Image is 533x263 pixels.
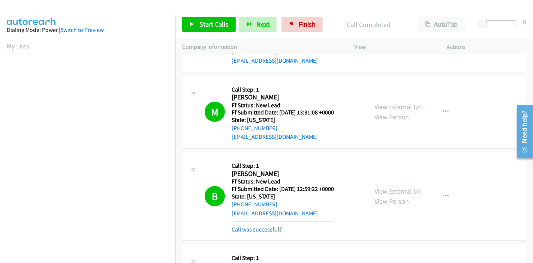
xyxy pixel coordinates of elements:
[232,185,334,193] h5: Ff Submitted Date: [DATE] 12:59:22 +0000
[232,93,334,102] h2: [PERSON_NAME]
[7,26,169,35] div: Dialing Mode: Power |
[182,42,341,51] p: Company Information
[239,17,277,32] button: Next
[333,20,405,30] p: Call Completed
[232,193,334,200] h5: State: [US_STATE]
[232,86,334,93] h5: Call Step: 1
[374,187,422,195] a: View External Url
[523,17,526,27] div: 0
[232,201,277,208] a: [PHONE_NUMBER]
[205,102,225,122] h1: M
[232,178,334,185] h5: Ff Status: New Lead
[482,20,516,26] div: Delay between calls (in seconds)
[299,20,316,29] span: Finish
[418,17,465,32] button: AutoTab
[232,116,334,124] h5: State: [US_STATE]
[374,102,422,111] a: View External Url
[232,57,318,64] a: [EMAIL_ADDRESS][DOMAIN_NAME]
[232,125,277,132] a: [PHONE_NUMBER]
[232,254,334,262] h5: Call Step: 1
[232,162,334,170] h5: Call Step: 1
[256,20,269,29] span: Next
[232,102,334,109] h5: Ff Status: New Lead
[199,20,229,29] span: Start Calls
[182,17,236,32] a: Start Calls
[374,113,409,121] a: View Person
[7,42,29,50] a: My Lists
[512,102,533,161] iframe: Resource Center
[60,26,104,33] a: Switch to Preview
[205,186,225,206] h1: B
[374,197,409,206] a: View Person
[232,210,318,217] a: [EMAIL_ADDRESS][DOMAIN_NAME]
[281,17,323,32] a: Finish
[354,42,434,51] p: View
[232,226,282,233] a: Call was successful?
[232,170,334,178] h2: [PERSON_NAME]
[232,133,318,140] a: [EMAIL_ADDRESS][DOMAIN_NAME]
[447,42,527,51] p: Actions
[232,109,334,116] h5: Ff Submitted Date: [DATE] 13:31:08 +0000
